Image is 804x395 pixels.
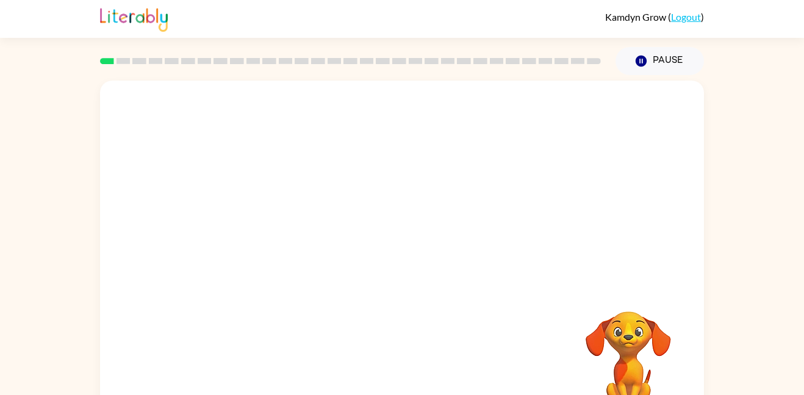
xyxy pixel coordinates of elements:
[100,5,168,32] img: Literably
[616,47,704,75] button: Pause
[605,11,704,23] div: ( )
[605,11,668,23] span: Kamdyn Grow
[671,11,701,23] a: Logout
